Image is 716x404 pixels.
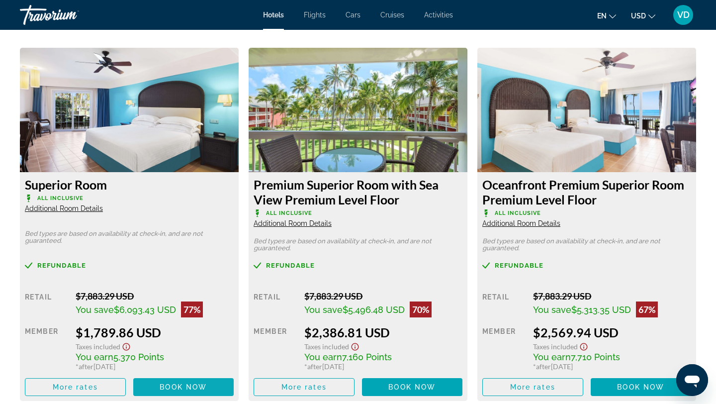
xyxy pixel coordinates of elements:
[631,8,655,23] button: Change currency
[571,352,620,362] span: 7,710 Points
[410,302,432,317] div: 70%
[266,210,312,216] span: All Inclusive
[160,383,207,391] span: Book now
[37,195,84,202] span: All Inclusive
[597,12,607,20] span: en
[76,352,113,362] span: You earn
[346,11,360,19] a: Cars
[482,291,526,317] div: Retail
[254,177,462,207] h3: Premium Superior Room with Sea View Premium Level Floor
[380,11,404,19] a: Cruises
[25,230,234,244] p: Bed types are based on availability at check-in, and are not guaranteed.
[25,262,234,269] a: Refundable
[37,262,86,269] span: Refundable
[477,48,696,172] img: cac0193c-3b1b-4303-a7d2-f48a59f14c94.jpeg
[181,302,203,317] div: 77%
[533,325,691,340] div: $2,569.94 USD
[571,304,631,315] span: $5,313.35 USD
[304,11,326,19] a: Flights
[304,325,462,340] div: $2,386.81 USD
[670,4,696,25] button: User Menu
[113,352,164,362] span: 5,370 Points
[266,262,315,269] span: Refundable
[76,291,234,302] div: $7,883.29 USD
[631,12,646,20] span: USD
[120,340,132,351] button: Show Taxes and Fees disclaimer
[533,291,691,302] div: $7,883.29 USD
[482,325,526,371] div: Member
[482,238,691,252] p: Bed types are based on availability at check-in, and are not guaranteed.
[53,383,98,391] span: More rates
[482,262,691,269] a: Refundable
[263,11,284,19] a: Hotels
[133,378,234,396] button: Book now
[536,362,551,371] span: after
[254,291,297,317] div: Retail
[482,219,560,227] span: Additional Room Details
[25,177,234,192] h3: Superior Room
[342,352,392,362] span: 7,160 Points
[304,352,342,362] span: You earn
[510,383,555,391] span: More rates
[254,262,462,269] a: Refundable
[304,291,462,302] div: $7,883.29 USD
[349,340,361,351] button: Show Taxes and Fees disclaimer
[533,362,691,371] div: * [DATE]
[76,304,114,315] span: You save
[304,342,349,351] span: Taxes included
[254,219,332,227] span: Additional Room Details
[25,291,68,317] div: Retail
[677,10,690,20] span: VD
[79,362,93,371] span: after
[20,48,239,172] img: 1aba8a7a-c749-4b5a-94ab-6268fb697d02.jpeg
[114,304,176,315] span: $6,093.43 USD
[482,378,583,396] button: More rates
[362,378,463,396] button: Book now
[597,8,616,23] button: Change language
[533,342,578,351] span: Taxes included
[249,48,467,172] img: df8b37d8-53af-490a-af0e-0ab7c55595db.jpeg
[304,304,343,315] span: You save
[533,304,571,315] span: You save
[636,302,658,317] div: 67%
[20,2,119,28] a: Travorium
[388,383,436,391] span: Book now
[254,238,462,252] p: Bed types are based on availability at check-in, and are not guaranteed.
[343,304,405,315] span: $5,496.48 USD
[254,325,297,371] div: Member
[281,383,327,391] span: More rates
[254,378,355,396] button: More rates
[424,11,453,19] a: Activities
[25,325,68,371] div: Member
[533,352,571,362] span: You earn
[495,210,541,216] span: All Inclusive
[76,342,120,351] span: Taxes included
[25,204,103,212] span: Additional Room Details
[676,364,708,396] iframe: Button to launch messaging window
[617,383,664,391] span: Book now
[76,362,234,371] div: * [DATE]
[76,325,234,340] div: $1,789.86 USD
[591,378,692,396] button: Book now
[307,362,322,371] span: after
[25,378,126,396] button: More rates
[578,340,590,351] button: Show Taxes and Fees disclaimer
[482,177,691,207] h3: Oceanfront Premium Superior Room Premium Level Floor
[304,362,462,371] div: * [DATE]
[495,262,543,269] span: Refundable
